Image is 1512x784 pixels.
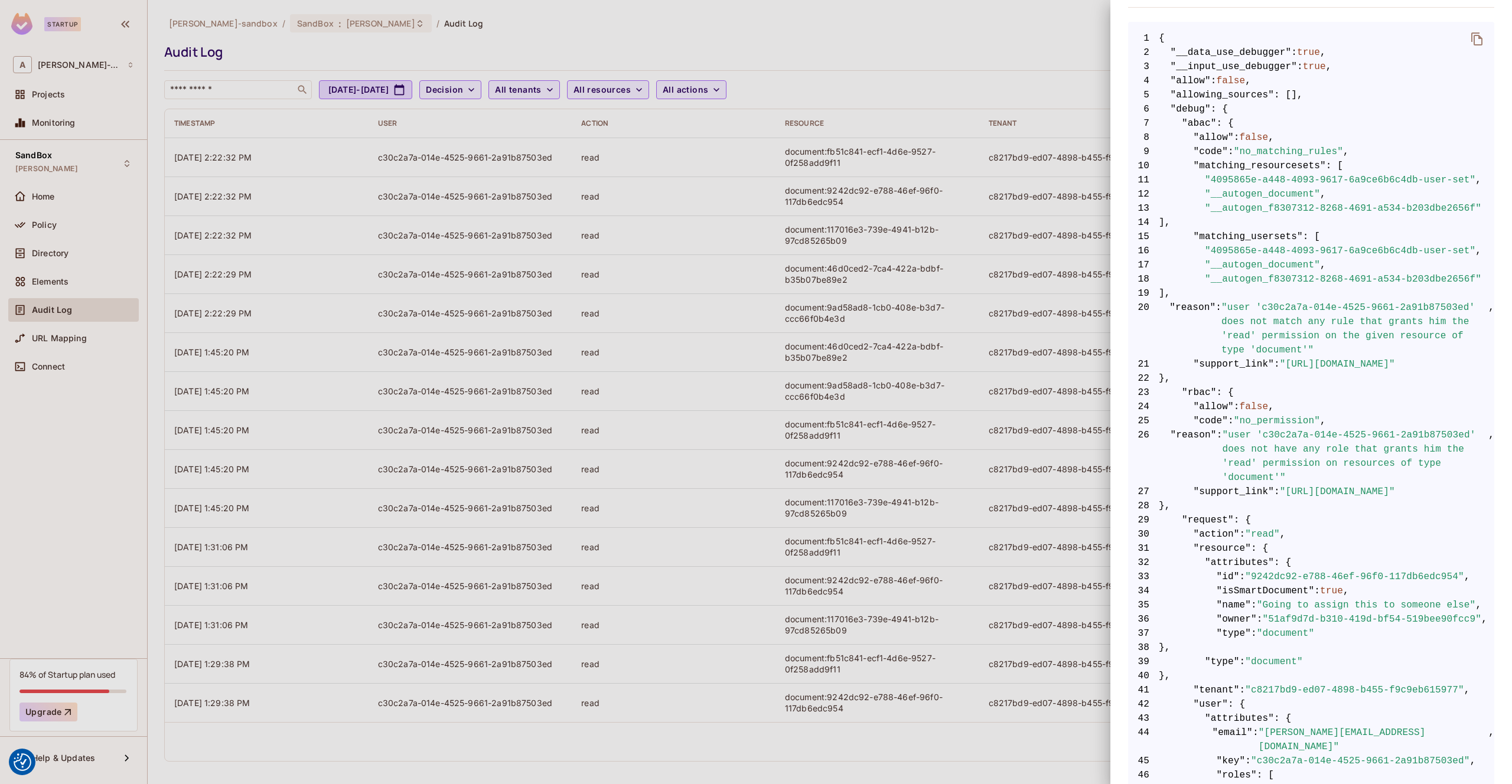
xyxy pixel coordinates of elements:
span: 38 [1128,641,1159,655]
span: "document" [1245,655,1303,669]
span: "roles" [1217,768,1257,782]
span: 30 [1128,527,1159,541]
span: : [1314,584,1320,598]
span: "[URL][DOMAIN_NAME]" [1280,485,1395,499]
span: , [1470,754,1476,768]
span: : [], [1274,88,1303,102]
span: "id" [1217,570,1240,584]
span: , [1280,527,1286,541]
span: , [1320,414,1326,428]
span: "__autogen_f8307312-8268-4691-a534-b203dbe2656f" [1205,201,1481,215]
span: "attributes" [1205,711,1274,726]
span: }, [1128,371,1494,386]
span: : [ [1257,768,1274,782]
span: : [1297,60,1303,74]
span: "Going to assign this to someone else" [1257,598,1476,612]
span: 31 [1128,541,1159,556]
span: "isSmartDocument" [1217,584,1315,598]
span: 4 [1128,74,1159,88]
span: true [1320,584,1343,598]
span: : [ [1326,159,1343,173]
span: ], [1128,215,1494,230]
span: : { [1274,556,1291,570]
span: "document" [1257,626,1315,641]
span: "__autogen_document" [1205,258,1320,272]
span: 21 [1128,357,1159,371]
span: "email" [1213,726,1253,754]
span: "debug" [1171,102,1211,116]
span: "51af9d7d-b310-419d-bf54-519bee90fcc9" [1263,612,1482,626]
span: "4095865e-a448-4093-9617-6a9ce6b6c4db-user-set" [1205,244,1475,258]
span: , [1488,300,1494,357]
span: 14 [1128,215,1159,230]
span: : [1234,400,1240,414]
span: , [1488,726,1494,754]
span: 2 [1128,45,1159,60]
span: 8 [1128,130,1159,145]
span: , [1245,74,1251,88]
span: 45 [1128,754,1159,768]
span: 33 [1128,570,1159,584]
span: "type" [1217,626,1252,641]
span: 3 [1128,60,1159,74]
span: : [1240,683,1246,697]
span: : { [1274,711,1291,726]
span: "abac" [1182,116,1217,130]
span: 42 [1128,697,1159,711]
span: , [1343,584,1349,598]
span: "__autogen_document" [1205,187,1320,201]
img: Revisit consent button [14,753,31,771]
span: "read" [1245,527,1280,541]
span: { [1159,31,1165,45]
span: "tenant" [1194,683,1240,697]
span: 9 [1128,145,1159,159]
span: 41 [1128,683,1159,697]
span: false [1217,74,1246,88]
span: 5 [1128,88,1159,102]
span: "allow" [1194,400,1234,414]
span: : { [1251,541,1268,556]
span: "__autogen_f8307312-8268-4691-a534-b203dbe2656f" [1205,272,1481,286]
span: 29 [1128,513,1159,527]
span: 15 [1128,230,1159,244]
span: "allowing_sources" [1171,88,1275,102]
span: , [1475,244,1481,258]
span: ], [1128,286,1494,300]
span: : [1251,626,1257,641]
span: "no_matching_rules" [1234,145,1343,159]
span: false [1240,130,1269,145]
span: "__data_use_debugger" [1171,45,1292,60]
span: 24 [1128,400,1159,414]
span: "key" [1217,754,1246,768]
span: "reason" [1171,428,1217,485]
span: 44 [1128,726,1159,754]
span: : [1245,754,1251,768]
span: 35 [1128,598,1159,612]
span: 20 [1128,300,1159,357]
span: : { [1228,697,1245,711]
span: "user" [1194,697,1228,711]
span: "__input_use_debugger" [1171,60,1298,74]
button: Consent Preferences [14,753,31,771]
span: , [1464,683,1470,697]
span: : [1274,485,1280,499]
span: "resource" [1194,541,1252,556]
span: , [1343,145,1349,159]
span: "action" [1194,527,1240,541]
span: , [1320,45,1326,60]
span: : [1240,570,1246,584]
span: , [1488,428,1494,485]
span: 11 [1128,173,1159,187]
span: 16 [1128,244,1159,258]
span: : [1217,428,1223,485]
span: : [1228,145,1234,159]
span: 46 [1128,768,1159,782]
span: }, [1128,499,1494,513]
span: : [1240,527,1246,541]
span: "reason" [1169,300,1216,357]
span: 6 [1128,102,1159,116]
span: 34 [1128,584,1159,598]
span: "support_link" [1194,357,1275,371]
span: 22 [1128,371,1159,386]
span: "owner" [1217,612,1257,626]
